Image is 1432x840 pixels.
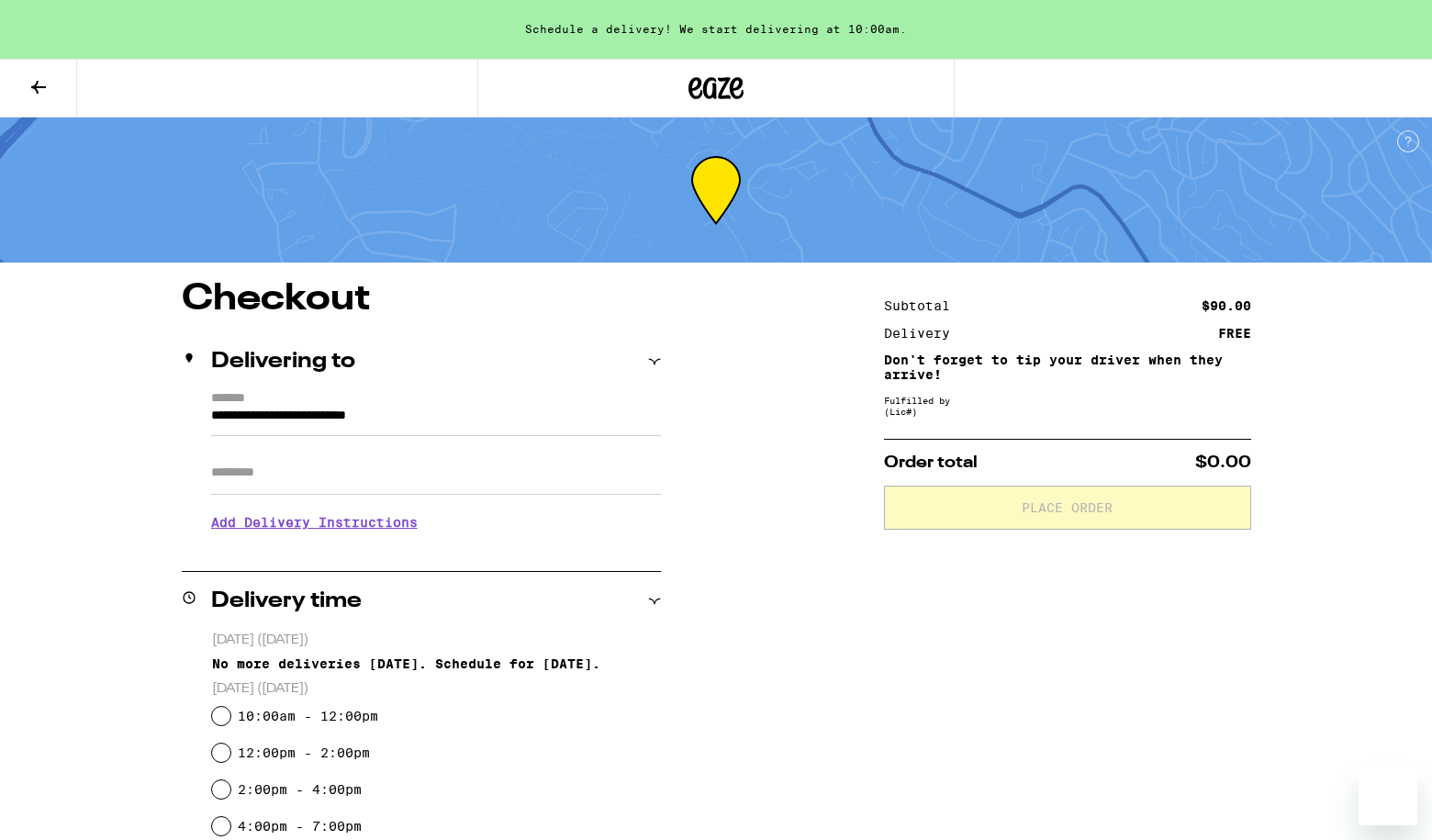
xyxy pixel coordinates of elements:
[884,353,1251,382] p: Don't forget to tip your driver when they arrive!
[1218,327,1251,340] div: FREE
[884,327,963,340] div: Delivery
[884,395,1251,417] div: Fulfilled by (Lic# )
[238,745,370,760] label: 12:00pm - 2:00pm
[1195,454,1251,471] span: $0.00
[212,632,661,649] p: [DATE] ([DATE])
[884,299,963,312] div: Subtotal
[212,680,661,698] p: [DATE] ([DATE])
[1022,501,1113,514] span: Place Order
[211,501,661,543] h3: Add Delivery Instructions
[1359,767,1417,825] iframe: Button to launch messaging window
[884,486,1251,530] button: Place Order
[211,590,362,612] h2: Delivery time
[182,281,661,318] h1: Checkout
[884,454,978,471] span: Order total
[211,543,661,558] p: We'll contact you at [PHONE_NUMBER] when we arrive
[212,656,661,671] div: No more deliveries [DATE]. Schedule for [DATE].
[238,819,362,834] label: 4:00pm - 7:00pm
[1202,299,1251,312] div: $90.00
[238,782,362,797] label: 2:00pm - 4:00pm
[211,351,355,373] h2: Delivering to
[238,709,378,723] label: 10:00am - 12:00pm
